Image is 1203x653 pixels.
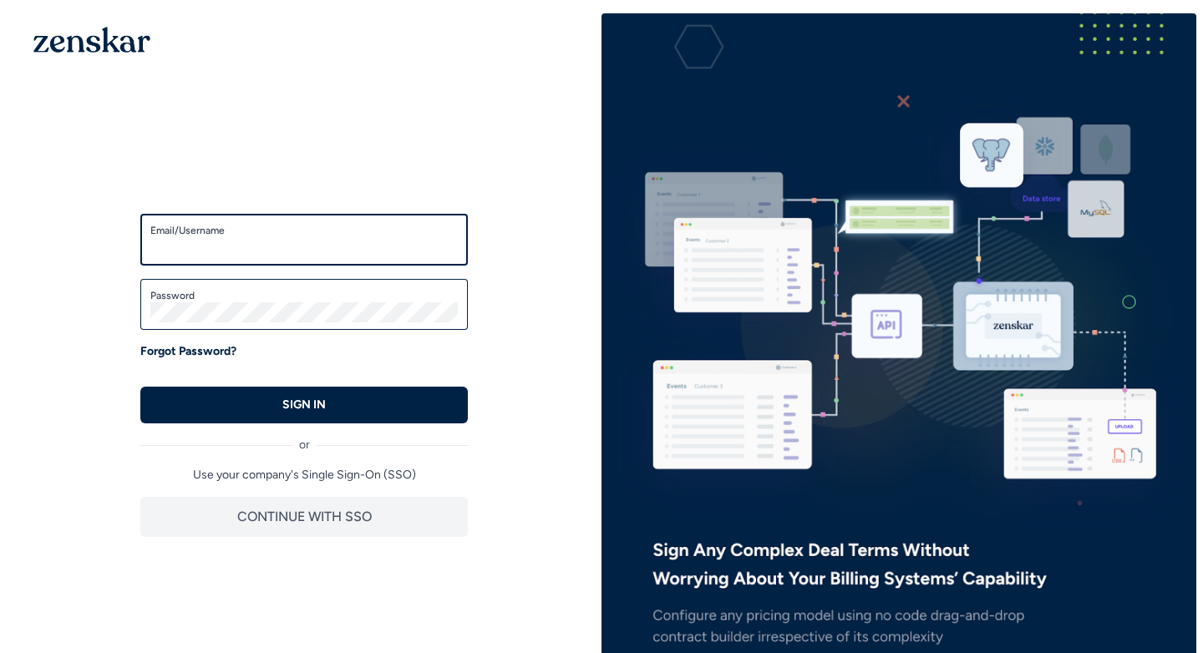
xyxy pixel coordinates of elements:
img: 1OGAJ2xQqyY4LXKgY66KYq0eOWRCkrZdAb3gUhuVAqdWPZE9SRJmCz+oDMSn4zDLXe31Ii730ItAGKgCKgCCgCikA4Av8PJUP... [33,27,150,53]
label: Password [150,289,458,302]
p: SIGN IN [282,397,326,413]
button: SIGN IN [140,387,468,423]
a: Forgot Password? [140,343,236,360]
button: CONTINUE WITH SSO [140,497,468,537]
p: Use your company's Single Sign-On (SSO) [140,467,468,483]
label: Email/Username [150,224,458,237]
div: or [140,423,468,453]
